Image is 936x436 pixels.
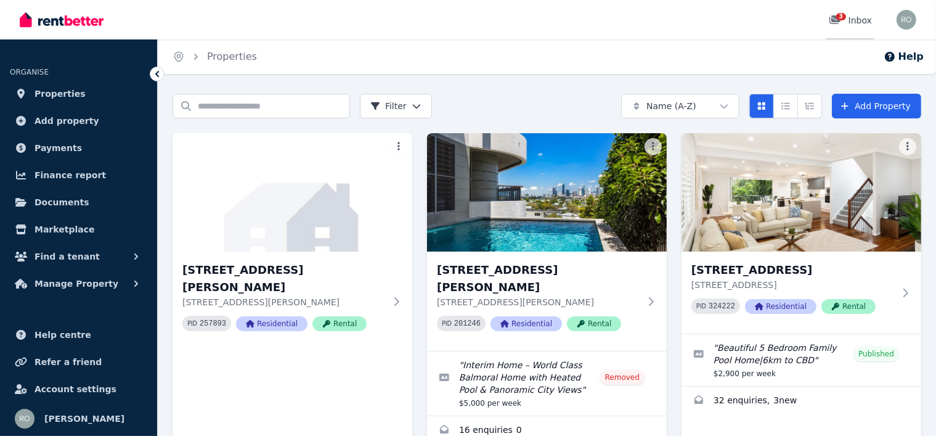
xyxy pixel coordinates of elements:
[10,190,147,215] a: Documents
[829,14,872,27] div: Inbox
[20,10,104,29] img: RentBetter
[10,244,147,269] button: Find a tenant
[646,100,696,112] span: Name (A-Z)
[682,133,921,334] a: 16 Oxford Terrace, Taringa[STREET_ADDRESS][STREET_ADDRESS]PID 324222ResidentialRental
[35,249,100,264] span: Find a tenant
[691,261,894,279] h3: [STREET_ADDRESS]
[621,94,739,118] button: Name (A-Z)
[370,100,407,112] span: Filter
[899,138,916,155] button: More options
[427,352,667,416] a: Edit listing: Interim Home – World Class Balmoral Home with Heated Pool & Panoramic City Views
[182,261,385,296] h3: [STREET_ADDRESS][PERSON_NAME]
[10,68,49,76] span: ORGANISE
[749,94,822,118] div: View options
[236,316,307,331] span: Residential
[749,94,774,118] button: Card view
[836,13,846,20] span: 3
[182,296,385,308] p: [STREET_ADDRESS][PERSON_NAME]
[44,411,124,426] span: [PERSON_NAME]
[10,81,147,106] a: Properties
[682,334,921,386] a: Edit listing: Beautiful 5 Bedroom Family Pool Home|6km to CBD
[797,94,822,118] button: Expanded list view
[897,10,916,30] img: Ryan O'Leary-Allen
[187,320,197,327] small: PID
[437,296,640,308] p: [STREET_ADDRESS][PERSON_NAME]
[10,271,147,296] button: Manage Property
[35,355,102,369] span: Refer a friend
[173,133,412,252] img: 1 Barton Parade, Balmoral
[773,94,798,118] button: Compact list view
[696,303,706,310] small: PID
[10,163,147,187] a: Finance report
[390,138,407,155] button: More options
[10,350,147,374] a: Refer a friend
[10,217,147,242] a: Marketplace
[35,276,118,291] span: Manage Property
[645,138,662,155] button: More options
[884,49,924,64] button: Help
[35,141,82,155] span: Payments
[35,113,99,128] span: Add property
[490,316,562,331] span: Residential
[682,387,921,416] a: Enquiries for 16 Oxford Terrace, Taringa
[360,94,432,118] button: Filter
[567,316,621,331] span: Rental
[427,133,667,252] img: 11 Ryan Avenue, Balmoral
[682,133,921,252] img: 16 Oxford Terrace, Taringa
[437,261,640,296] h3: [STREET_ADDRESS][PERSON_NAME]
[10,323,147,347] a: Help centre
[200,319,226,328] code: 257893
[35,327,91,342] span: Help centre
[745,299,816,314] span: Residential
[821,299,876,314] span: Rental
[35,168,106,183] span: Finance report
[35,382,116,397] span: Account settings
[158,39,272,74] nav: Breadcrumb
[35,86,86,101] span: Properties
[15,409,35,429] img: Ryan O'Leary-Allen
[427,133,667,351] a: 11 Ryan Avenue, Balmoral[STREET_ADDRESS][PERSON_NAME][STREET_ADDRESS][PERSON_NAME]PID 201246Resid...
[832,94,921,118] a: Add Property
[35,195,89,210] span: Documents
[35,222,94,237] span: Marketplace
[173,133,412,351] a: 1 Barton Parade, Balmoral[STREET_ADDRESS][PERSON_NAME][STREET_ADDRESS][PERSON_NAME]PID 257893Resi...
[10,377,147,401] a: Account settings
[207,51,257,62] a: Properties
[442,320,452,327] small: PID
[709,302,735,311] code: 324222
[691,279,894,291] p: [STREET_ADDRESS]
[10,136,147,160] a: Payments
[312,316,367,331] span: Rental
[10,109,147,133] a: Add property
[454,319,481,328] code: 201246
